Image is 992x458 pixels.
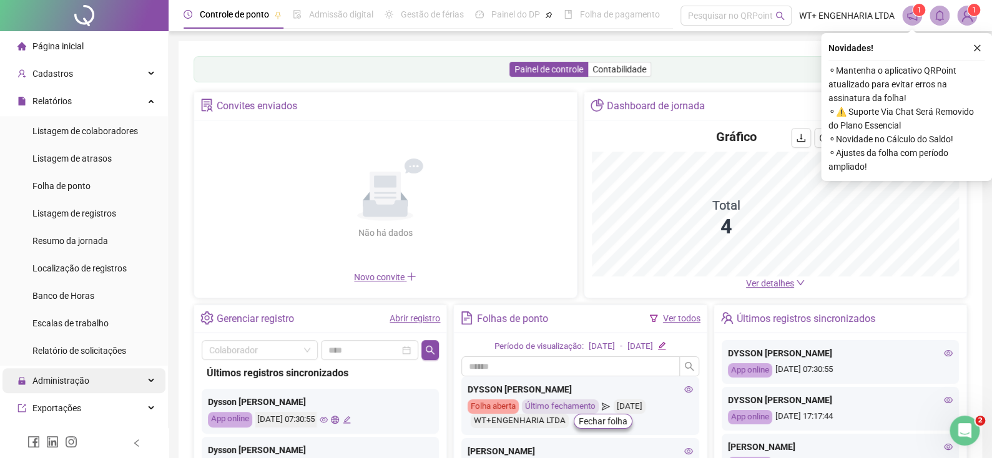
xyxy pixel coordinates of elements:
span: linkedin [46,436,59,448]
span: pushpin [545,11,552,19]
div: [DATE] 07:30:55 [255,412,317,427]
span: Fechar folha [579,414,627,428]
span: clock-circle [184,10,192,19]
span: eye [684,385,693,394]
span: 1 [917,6,921,14]
div: Dashboard de jornada [607,95,705,117]
span: 2 [975,416,985,426]
span: Admissão digital [309,9,373,19]
div: DYSSON [PERSON_NAME] [728,346,953,360]
span: Painel do DP [491,9,540,19]
div: Últimos registros sincronizados [207,365,434,381]
button: Fechar folha [574,414,632,429]
span: lock [17,376,26,385]
span: Painel de controle [514,64,583,74]
div: - [619,340,622,353]
span: instagram [65,436,77,448]
span: file-text [460,311,473,324]
span: left [132,439,141,447]
span: pushpin [274,11,282,19]
span: ⚬ Ajustes da folha com período ampliado! [828,146,985,173]
span: Escalas de trabalho [32,318,109,328]
div: [DATE] [589,340,614,353]
div: [DATE] 17:17:44 [728,410,953,424]
span: Relatório de solicitações [32,346,126,356]
sup: 1 [913,4,925,16]
span: search [684,361,694,371]
span: file [17,97,26,105]
span: close [973,44,981,52]
div: [DATE] [614,399,646,414]
span: pie-chart [591,99,604,112]
span: global [331,416,339,424]
span: Página inicial [32,41,84,51]
div: Convites enviados [217,95,297,117]
span: down [796,278,805,287]
span: WT+ ENGENHARIA LTDA [799,9,895,22]
div: Folhas de ponto [477,308,548,329]
span: eye [944,442,953,451]
span: send [602,399,610,414]
span: Ver detalhes [746,278,794,288]
div: DYSSON [PERSON_NAME] [468,382,692,396]
span: eye [320,416,328,424]
div: DYSSON [PERSON_NAME] [728,393,953,407]
h4: Gráfico [716,128,757,145]
span: Administração [32,376,89,386]
div: App online [728,410,772,424]
span: eye [944,349,953,358]
div: Último fechamento [522,399,599,414]
span: Listagem de atrasos [32,153,112,163]
div: Últimos registros sincronizados [737,308,875,329]
span: home [17,42,26,51]
span: Exportações [32,403,81,413]
span: ⚬ Mantenha o aplicativo QRPoint atualizado para evitar erros na assinatura da folha! [828,64,985,105]
span: Folha de pagamento [580,9,660,19]
span: file-done [293,10,302,19]
div: Dysson [PERSON_NAME] [208,443,433,457]
span: book [564,10,572,19]
iframe: Intercom live chat [950,416,980,446]
span: user-add [17,69,26,78]
span: Contabilidade [592,64,646,74]
sup: Atualize o seu contato no menu Meus Dados [968,4,980,16]
span: eye [684,447,693,456]
img: 26159 [958,6,976,25]
span: edit [657,341,665,349]
span: bell [934,10,945,21]
span: sun [385,10,393,19]
span: setting [200,311,214,324]
span: Localização de registros [32,263,127,273]
span: 1 [972,6,976,14]
span: ⚬ Novidade no Cálculo do Saldo! [828,132,985,146]
span: reload [819,133,829,143]
div: App online [208,412,252,427]
span: edit [343,416,351,424]
div: Período de visualização: [494,340,584,353]
span: Novidades ! [828,41,873,55]
span: Relatórios [32,96,72,106]
span: download [796,133,806,143]
span: Novo convite [354,272,416,282]
div: [PERSON_NAME] [728,440,953,454]
span: Cadastros [32,69,73,79]
span: Listagem de colaboradores [32,126,138,136]
span: Controle de ponto [200,9,269,19]
span: facebook [27,436,40,448]
div: Gerenciar registro [217,308,294,329]
span: notification [906,10,918,21]
span: solution [200,99,214,112]
div: [DATE] 07:30:55 [728,363,953,378]
a: Ver detalhes down [746,278,805,288]
div: WT+ENGENHARIA LTDA [471,414,569,428]
span: eye [944,396,953,404]
div: Folha aberta [468,399,519,414]
span: search [775,11,785,21]
span: team [720,311,734,324]
span: Listagem de registros [32,208,116,218]
div: Não há dados [328,226,443,240]
a: Abrir registro [390,313,440,323]
span: Resumo da jornada [32,236,108,246]
span: Gestão de férias [401,9,464,19]
div: Dysson [PERSON_NAME] [208,395,433,409]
